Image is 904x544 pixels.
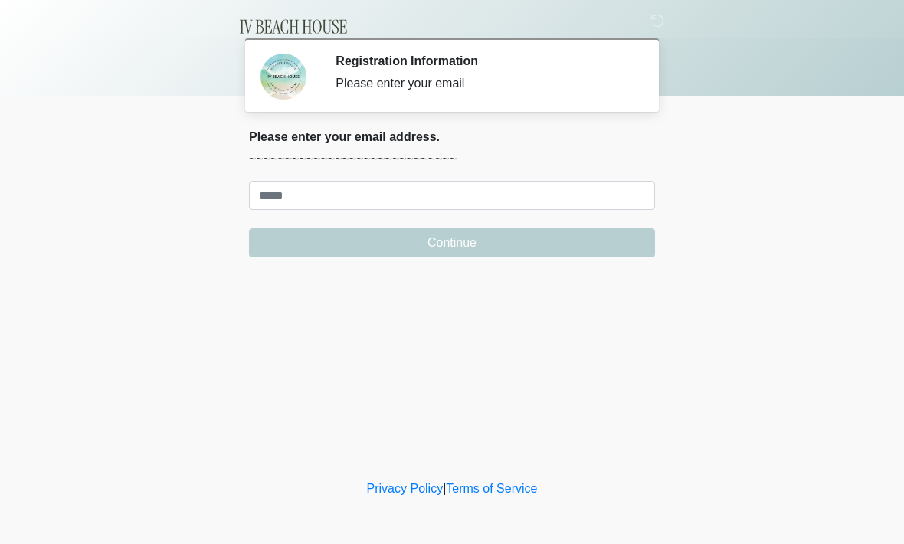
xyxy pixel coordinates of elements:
[336,54,632,68] h2: Registration Information
[260,54,306,100] img: Agent Avatar
[367,482,444,495] a: Privacy Policy
[446,482,537,495] a: Terms of Service
[249,129,655,144] h2: Please enter your email address.
[443,482,446,495] a: |
[234,11,354,42] img: IV Beach House Logo
[336,74,632,93] div: Please enter your email
[249,228,655,257] button: Continue
[249,150,655,169] p: ~~~~~~~~~~~~~~~~~~~~~~~~~~~~~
